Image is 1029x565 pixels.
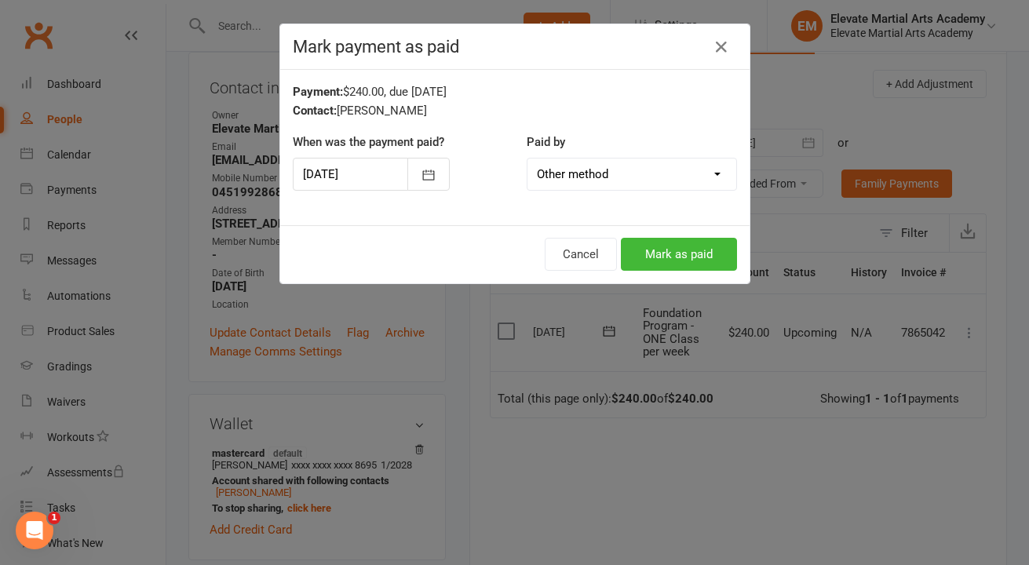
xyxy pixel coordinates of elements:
[621,238,737,271] button: Mark as paid
[293,82,737,101] div: $240.00, due [DATE]
[293,133,444,151] label: When was the payment paid?
[293,37,737,56] h4: Mark payment as paid
[293,101,737,120] div: [PERSON_NAME]
[709,35,734,60] button: Close
[16,512,53,549] iframe: Intercom live chat
[545,238,617,271] button: Cancel
[527,133,565,151] label: Paid by
[293,85,343,99] strong: Payment:
[293,104,337,118] strong: Contact:
[48,512,60,524] span: 1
